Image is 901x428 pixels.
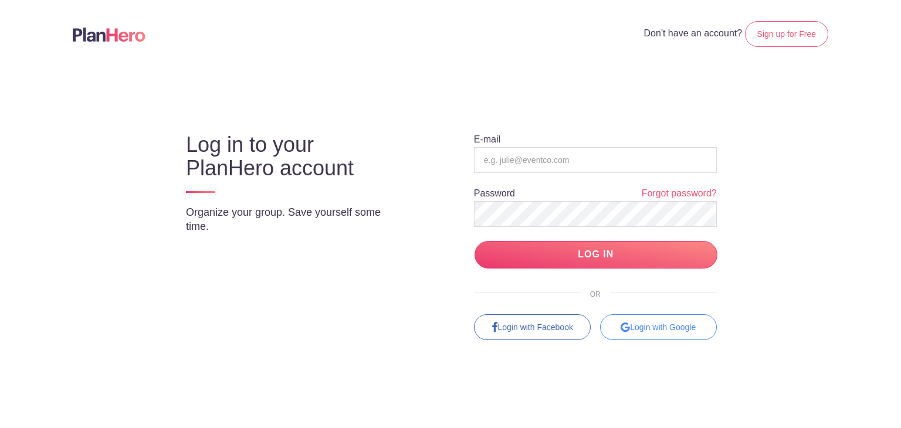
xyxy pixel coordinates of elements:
span: OR [581,290,610,298]
input: LOG IN [475,241,717,269]
div: Login with Google [600,314,717,340]
input: e.g. julie@eventco.com [474,147,717,173]
img: Logo main planhero [73,28,145,42]
a: Sign up for Free [745,21,828,47]
label: Password [474,189,515,198]
h3: Log in to your PlanHero account [186,133,407,180]
a: Login with Facebook [474,314,591,340]
label: E-mail [474,135,500,144]
p: Organize your group. Save yourself some time. [186,205,407,233]
span: Don't have an account? [644,28,743,38]
a: Forgot password? [642,187,717,201]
